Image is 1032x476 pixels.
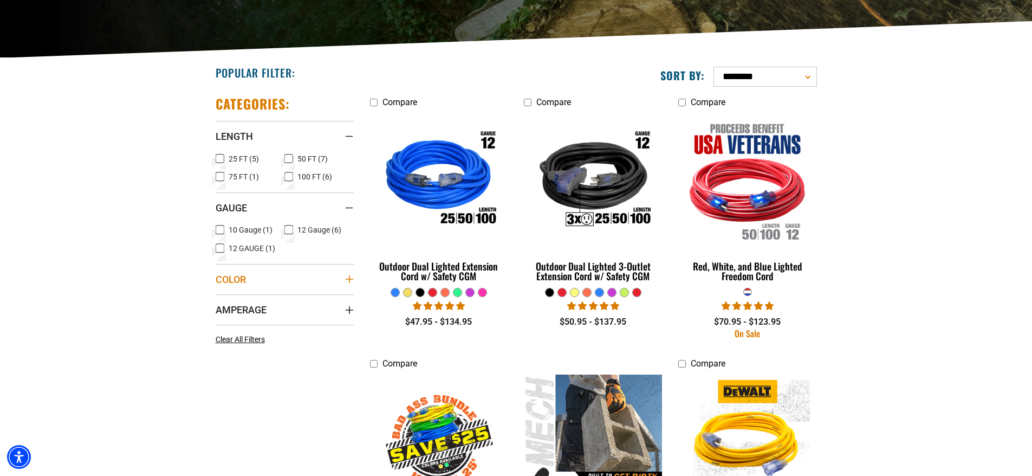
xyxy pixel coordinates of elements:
[691,97,725,107] span: Compare
[660,68,705,82] label: Sort by:
[297,226,341,234] span: 12 Gauge (6)
[216,95,290,112] h2: Categories:
[722,301,774,311] span: 5.00 stars
[7,445,31,469] div: Accessibility Menu
[567,301,619,311] span: 4.80 stars
[524,316,662,329] div: $50.95 - $137.95
[216,192,354,223] summary: Gauge
[413,301,465,311] span: 4.81 stars
[679,118,816,243] img: Red, White, and Blue Lighted Freedom Cord
[525,118,661,243] img: Outdoor Dual Lighted 3-Outlet Extension Cord w/ Safety CGM
[678,329,816,338] div: On Sale
[216,130,253,143] span: Length
[216,202,247,214] span: Gauge
[524,261,662,281] div: Outdoor Dual Lighted 3-Outlet Extension Cord w/ Safety CGM
[216,334,269,345] a: Clear All Filters
[691,358,725,369] span: Compare
[370,113,508,287] a: Outdoor Dual Lighted Extension Cord w/ Safety CGM Outdoor Dual Lighted Extension Cord w/ Safety CGM
[678,261,816,281] div: Red, White, and Blue Lighted Freedom Cord
[370,316,508,329] div: $47.95 - $134.95
[229,155,259,163] span: 25 FT (5)
[229,226,272,234] span: 10 Gauge (1)
[216,335,265,344] span: Clear All Filters
[216,264,354,294] summary: Color
[297,155,328,163] span: 50 FT (7)
[216,66,295,80] h2: Popular Filter:
[524,113,662,287] a: Outdoor Dual Lighted 3-Outlet Extension Cord w/ Safety CGM Outdoor Dual Lighted 3-Outlet Extensio...
[678,113,816,287] a: Red, White, and Blue Lighted Freedom Cord Red, White, and Blue Lighted Freedom Cord
[229,245,275,252] span: 12 GAUGE (1)
[382,358,417,369] span: Compare
[371,118,507,243] img: Outdoor Dual Lighted Extension Cord w/ Safety CGM
[536,97,571,107] span: Compare
[216,121,354,151] summary: Length
[216,294,354,325] summary: Amperage
[382,97,417,107] span: Compare
[216,273,246,286] span: Color
[370,261,508,281] div: Outdoor Dual Lighted Extension Cord w/ Safety CGM
[678,316,816,329] div: $70.95 - $123.95
[297,173,332,181] span: 100 FT (6)
[216,304,267,316] span: Amperage
[229,173,259,181] span: 75 FT (1)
